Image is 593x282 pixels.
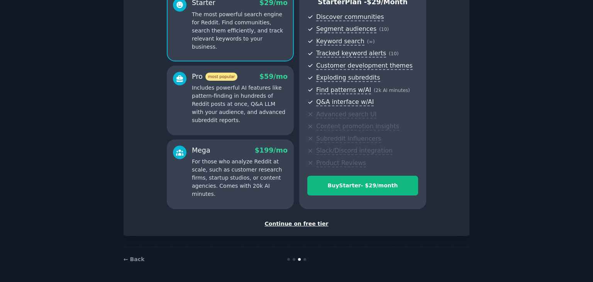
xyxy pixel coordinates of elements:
[132,220,461,228] div: Continue on free tier
[316,49,386,58] span: Tracked keyword alerts
[316,135,381,143] span: Subreddit influencers
[205,73,238,81] span: most popular
[316,110,376,119] span: Advanced search UI
[379,27,389,32] span: ( 10 )
[192,146,210,155] div: Mega
[316,74,380,82] span: Exploding subreddits
[316,25,376,33] span: Segment audiences
[316,159,366,167] span: Product Reviews
[192,72,237,82] div: Pro
[307,176,418,195] button: BuyStarter- $29/month
[192,84,288,124] p: Includes powerful AI features like pattern-finding in hundreds of Reddit posts at once, Q&A LLM w...
[316,62,413,70] span: Customer development themes
[316,122,399,131] span: Content promotion insights
[316,13,384,21] span: Discover communities
[259,73,288,80] span: $ 59 /mo
[316,147,393,155] span: Slack/Discord integration
[308,182,418,190] div: Buy Starter - $ 29 /month
[316,86,371,94] span: Find patterns w/AI
[192,158,288,198] p: For those who analyze Reddit at scale, such as customer research firms, startup studios, or conte...
[192,10,288,51] p: The most powerful search engine for Reddit. Find communities, search them efficiently, and track ...
[389,51,398,56] span: ( 10 )
[255,146,288,154] span: $ 199 /mo
[124,256,144,262] a: ← Back
[367,39,375,44] span: ( ∞ )
[316,37,364,46] span: Keyword search
[374,88,410,93] span: ( 2k AI minutes )
[316,98,374,106] span: Q&A interface w/AI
